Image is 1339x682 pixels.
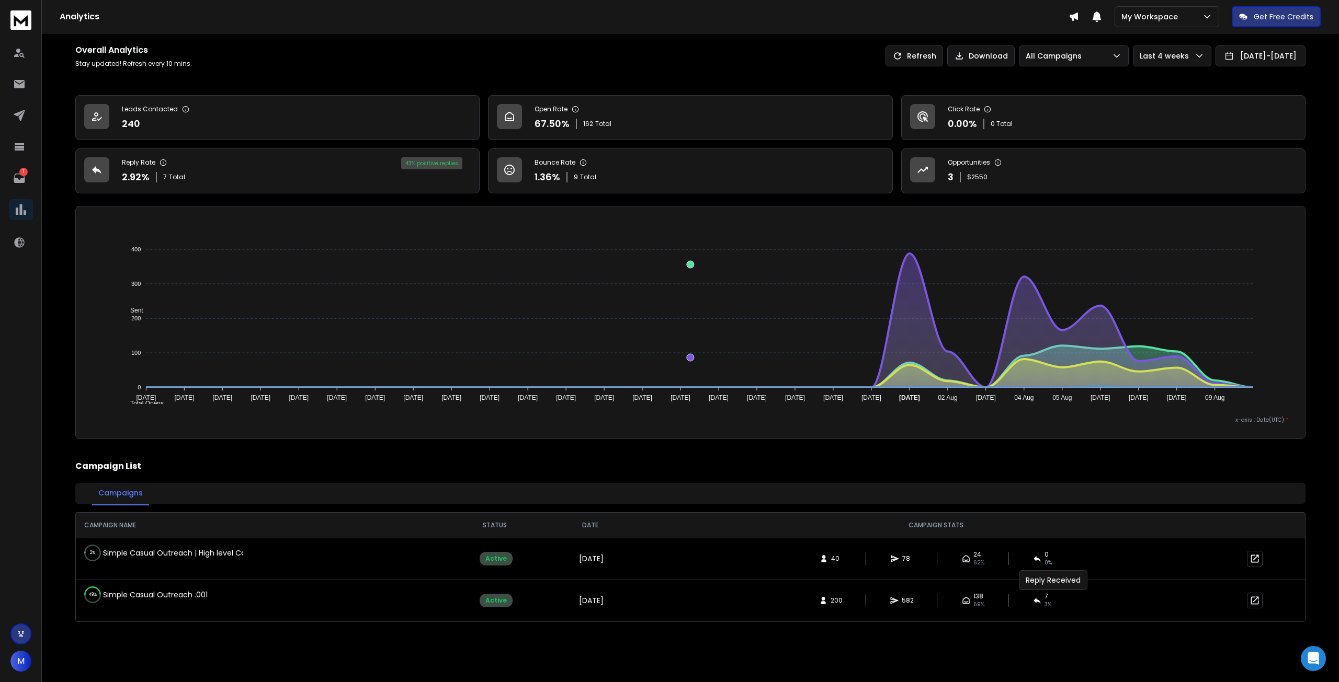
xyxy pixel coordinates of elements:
p: Open Rate [535,105,568,113]
th: CAMPAIGN STATS [633,513,1238,538]
tspan: 100 [131,350,141,356]
tspan: [DATE] [556,394,576,401]
tspan: 09 Aug [1205,394,1224,401]
span: 200 [831,596,843,605]
span: 78 [902,554,913,563]
a: Reply Rate2.92%7Total43% positive replies [75,148,480,193]
p: $ 2550 [967,173,988,181]
span: 162 [583,120,593,128]
button: Refresh [886,45,943,66]
button: [DATE]-[DATE] [1216,45,1306,66]
tspan: [DATE] [899,394,920,401]
tspan: [DATE] [747,394,767,401]
tspan: 02 Aug [938,394,957,401]
tspan: 200 [131,315,141,321]
a: 1 [9,168,30,189]
button: Get Free Credits [1232,6,1321,27]
tspan: [DATE] [823,394,843,401]
p: Refresh [907,51,936,61]
p: Download [969,51,1008,61]
button: M [10,651,31,672]
p: Leads Contacted [122,105,178,113]
a: Opportunities3$2550 [901,148,1306,193]
tspan: [DATE] [403,394,423,401]
p: 3 [948,170,954,184]
tspan: [DATE] [632,394,652,401]
tspan: [DATE] [785,394,805,401]
p: 240 [122,117,140,131]
span: 3 % [1045,600,1051,609]
button: Download [947,45,1015,66]
div: Open Intercom Messenger [1301,646,1326,671]
span: Total [595,120,611,128]
tspan: [DATE] [175,394,195,401]
tspan: [DATE] [861,394,881,401]
tspan: [DATE] [441,394,461,401]
th: STATUS [442,513,547,538]
p: All Campaigns [1026,51,1086,61]
p: Opportunities [948,158,990,167]
p: My Workspace [1121,11,1182,22]
h1: Analytics [60,10,1069,23]
tspan: [DATE] [1091,394,1110,401]
span: 582 [902,596,914,605]
img: logo [10,10,31,30]
p: Bounce Rate [535,158,575,167]
div: Reply Received [1019,570,1087,590]
span: Total [580,173,596,181]
a: Open Rate67.50%162Total [488,95,892,140]
span: 7 [163,173,167,181]
tspan: 400 [131,246,141,252]
p: 0.00 % [948,117,977,131]
span: 40 [831,554,842,563]
tspan: [DATE] [976,394,996,401]
a: Click Rate0.00%0 Total [901,95,1306,140]
span: 24 [973,550,981,559]
tspan: [DATE] [251,394,271,401]
div: 43 % positive replies [401,157,462,169]
tspan: 0 [138,384,141,390]
td: [DATE] [547,580,633,621]
tspan: [DATE] [671,394,690,401]
p: 2 % [90,548,95,558]
div: Active [480,594,513,607]
tspan: 04 Aug [1014,394,1034,401]
button: Campaigns [92,481,149,505]
h1: Overall Analytics [75,44,192,56]
h2: Campaign List [75,460,1306,472]
span: 138 [973,592,983,600]
p: Get Free Credits [1254,11,1313,22]
a: Leads Contacted240 [75,95,480,140]
span: 0 [1045,550,1049,559]
span: 0 % [1045,559,1052,567]
tspan: 05 Aug [1052,394,1072,401]
span: 9 [574,173,578,181]
span: 62 % [973,559,984,567]
p: 1.36 % [535,170,560,184]
p: x-axis : Date(UTC) [93,416,1288,424]
tspan: [DATE] [1167,394,1187,401]
tspan: [DATE] [518,394,538,401]
span: Total [169,173,185,181]
p: Click Rate [948,105,980,113]
p: Stay updated! Refresh every 10 mins. [75,60,192,68]
span: 7 [1045,592,1048,600]
tspan: [DATE] [1129,394,1149,401]
p: 49 % [89,589,97,600]
p: 1 [19,168,28,176]
tspan: [DATE] [327,394,347,401]
tspan: 300 [131,281,141,287]
tspan: [DATE] [365,394,385,401]
p: 2.92 % [122,170,150,184]
p: Reply Rate [122,158,155,167]
th: DATE [547,513,633,538]
tspan: [DATE] [289,394,309,401]
tspan: [DATE] [480,394,500,401]
span: Total Opens [122,400,164,407]
th: CAMPAIGN NAME [76,513,442,538]
span: 69 % [973,600,984,609]
p: 67.50 % [535,117,570,131]
td: Simple Casual Outreach | High level Contacts | Body (Copy) | Objective : Reply [76,538,243,568]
